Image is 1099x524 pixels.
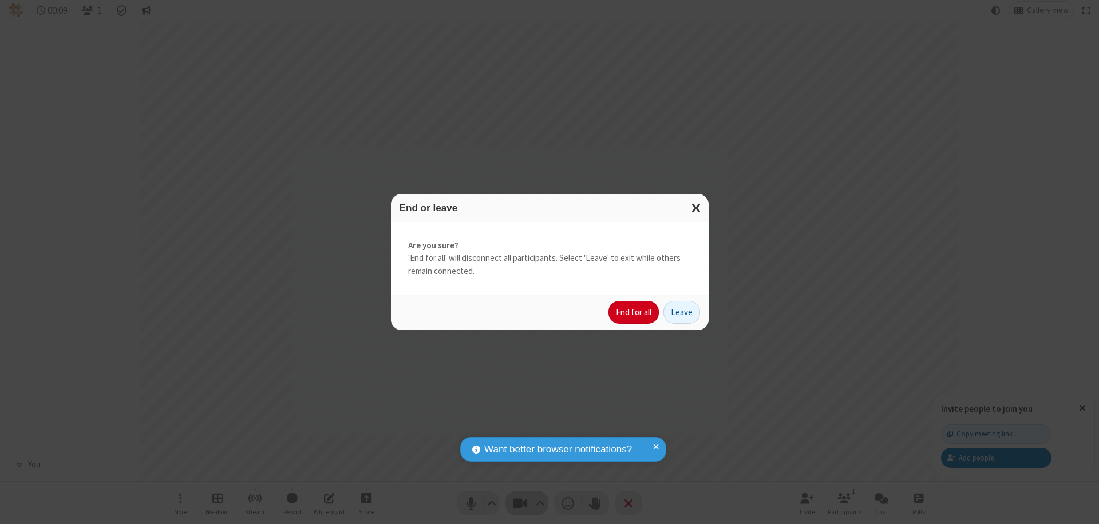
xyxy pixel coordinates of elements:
button: End for all [608,301,659,324]
h3: End or leave [400,203,700,213]
strong: Are you sure? [408,239,691,252]
div: 'End for all' will disconnect all participants. Select 'Leave' to exit while others remain connec... [391,222,709,295]
button: Leave [663,301,700,324]
span: Want better browser notifications? [484,442,632,457]
button: Close modal [685,194,709,222]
